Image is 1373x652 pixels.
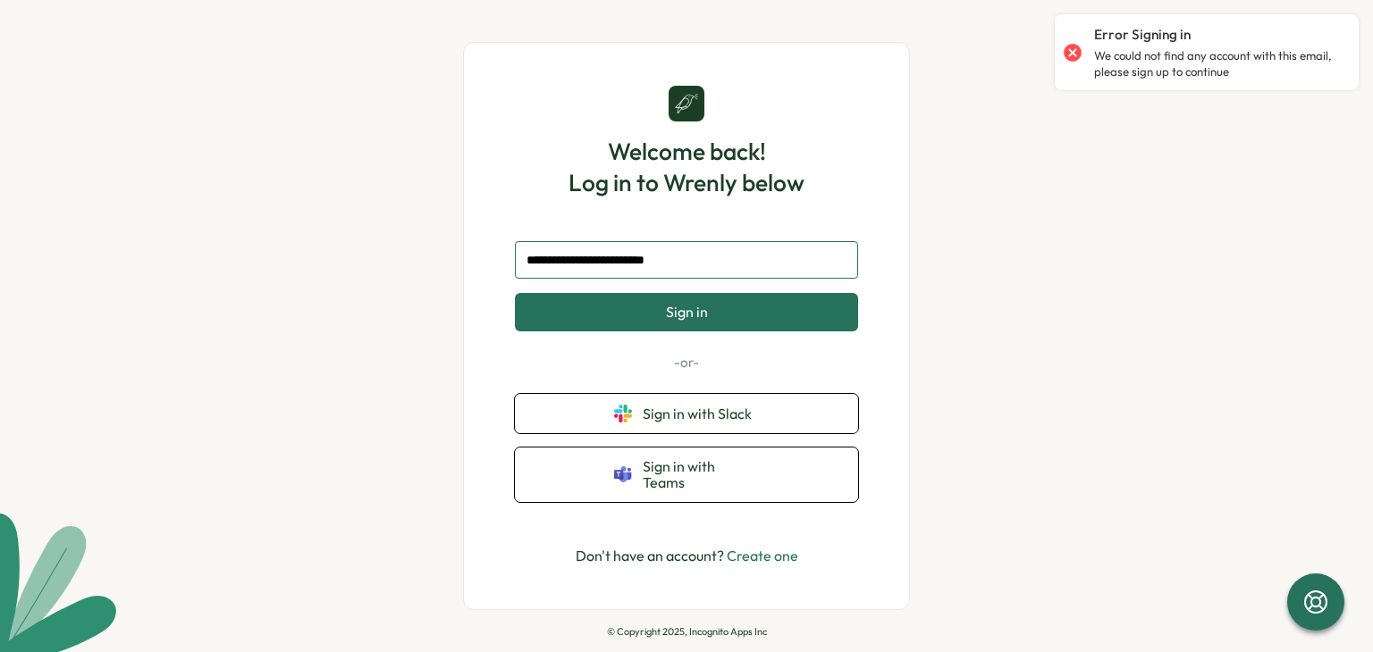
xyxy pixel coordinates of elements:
[643,458,759,491] span: Sign in with Teams
[643,405,759,422] span: Sign in with Slack
[666,304,708,320] span: Sign in
[1094,25,1191,45] p: Error Signing in
[515,293,858,330] button: Sign in
[515,447,858,502] button: Sign in with Teams
[607,626,767,638] p: © Copyright 2025, Incognito Apps Inc
[515,353,858,372] p: -or-
[727,547,798,564] a: Create one
[576,545,798,567] p: Don't have an account?
[569,136,804,198] h1: Welcome back! Log in to Wrenly below
[515,394,858,433] button: Sign in with Slack
[1094,48,1341,79] p: We could not find any account with this email, please sign up to continue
